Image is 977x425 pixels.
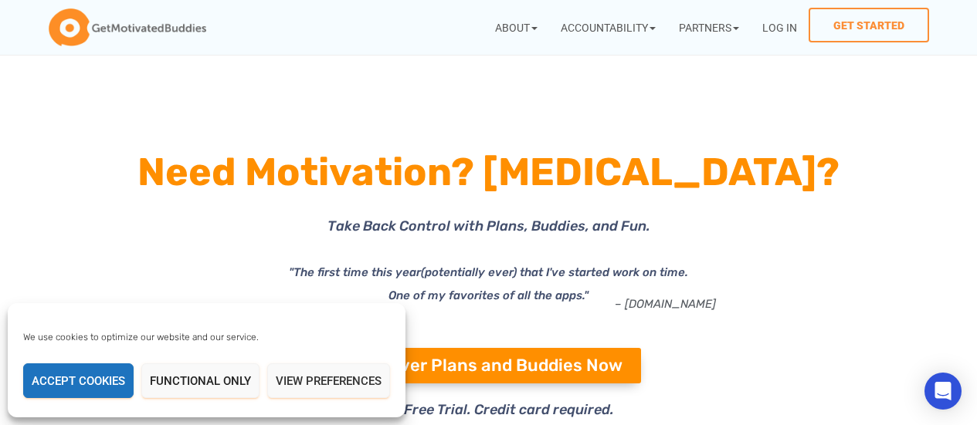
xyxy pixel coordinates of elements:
h1: Need Motivation? [MEDICAL_DATA]? [72,144,906,200]
a: Get Started [809,8,929,42]
a: – [DOMAIN_NAME] [615,297,716,311]
span: 5 Day Free Trial. Credit card required. [363,401,614,418]
a: About [483,8,549,47]
button: View preferences [267,363,390,398]
span: Take Back Control with Plans, Buddies, and Fun. [327,218,650,234]
img: GetMotivatedBuddies [49,8,206,47]
div: We use cookies to optimize our website and our service. [23,330,346,344]
a: Discover Plans and Buddies Now [336,348,641,383]
a: Log In [751,8,809,47]
span: Discover Plans and Buddies Now [355,357,622,374]
div: Open Intercom Messenger [924,373,962,410]
a: Partners [667,8,751,47]
button: Accept cookies [23,363,134,398]
a: Accountability [549,8,667,47]
i: (potentially ever) that I've started work on time. One of my favorites of all the apps." [388,265,688,302]
button: Functional only [141,363,260,398]
i: "The first time this year [289,265,421,279]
